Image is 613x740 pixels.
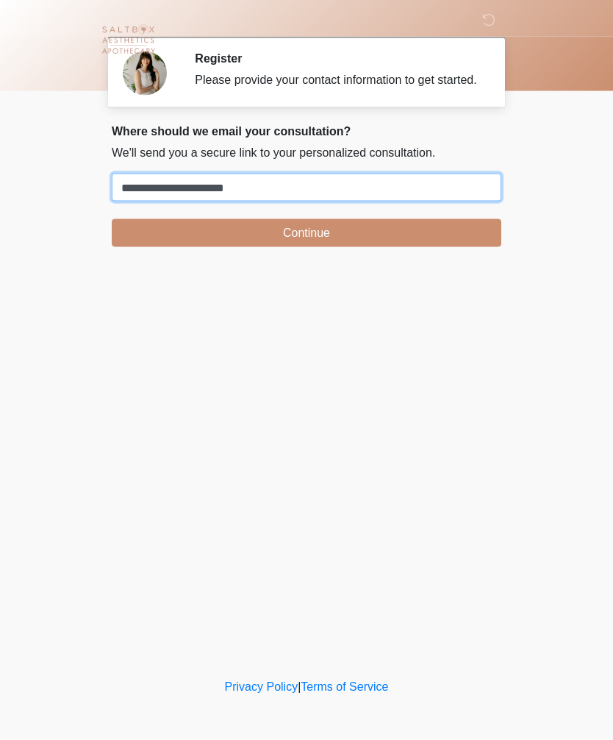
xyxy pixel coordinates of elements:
[298,680,301,693] a: |
[112,124,501,138] h2: Where should we email your consultation?
[225,680,298,693] a: Privacy Policy
[97,11,159,74] img: Saltbox Aesthetics Logo
[112,219,501,247] button: Continue
[112,144,501,162] p: We'll send you a secure link to your personalized consultation.
[301,680,388,693] a: Terms of Service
